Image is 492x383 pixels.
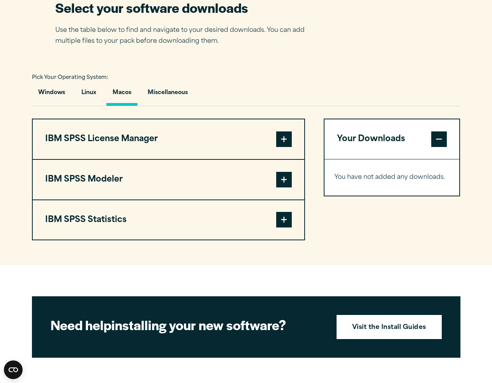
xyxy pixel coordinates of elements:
strong: Need help [51,315,111,334]
button: Open CMP widget [4,360,23,379]
button: Miscellaneous [141,84,194,106]
h2: installing your new software? [51,316,323,334]
span: Pick Your Operating System: [32,75,108,80]
strong: Visit the Install Guides [352,323,426,333]
div: Your Downloads [324,159,460,196]
button: Macos [106,84,138,106]
button: IBM SPSS License Manager [33,119,304,159]
button: Your Downloads [324,119,460,159]
button: Windows [32,84,71,106]
button: IBM SPSS Modeler [33,160,304,199]
p: Use the table below to find and navigate to your desired downloads. You can add multiple files to... [55,25,316,47]
p: You have not added any downloads. [334,172,450,183]
a: Visit the Install Guides [337,315,442,339]
button: IBM SPSS Statistics [33,200,304,240]
button: Linux [75,84,102,106]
